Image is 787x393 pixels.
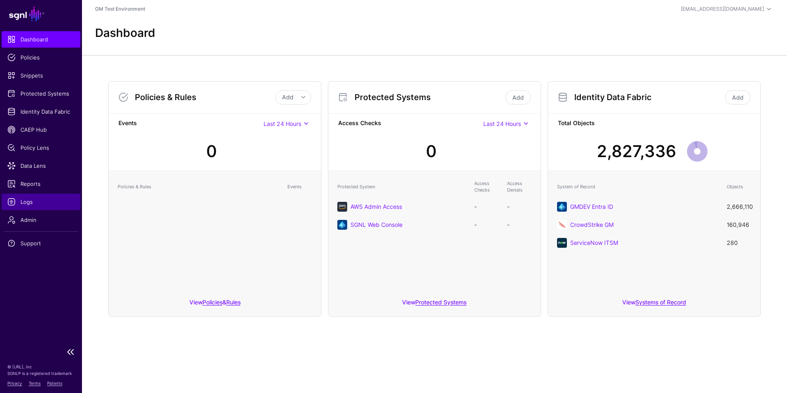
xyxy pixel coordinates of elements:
a: Data Lens [2,158,80,174]
a: Systems of Record [635,299,686,306]
strong: Total Objects [558,119,751,129]
td: 280 [723,234,755,252]
strong: Access Checks [338,119,483,129]
a: Patents [47,381,62,386]
div: [EMAIL_ADDRESS][DOMAIN_NAME] [681,5,764,13]
th: System of Record [553,176,723,198]
span: Last 24 Hours [483,120,521,127]
a: Add [505,90,531,105]
span: Snippets [7,71,75,80]
a: Snippets [2,67,80,84]
img: svg+xml;base64,PHN2ZyB3aWR0aD0iNjQiIGhlaWdodD0iNjQiIHZpZXdCb3g9IjAgMCA2NCA2NCIgZmlsbD0ibm9uZSIgeG... [557,238,567,248]
a: Admin [2,212,80,228]
td: - [503,198,536,216]
span: Data Lens [7,162,75,170]
h3: Identity Data Fabric [574,92,723,102]
a: SGNL Web Console [350,221,403,228]
td: - [470,198,503,216]
p: SGNL® is a registered trademark [7,370,75,377]
div: 0 [206,139,217,164]
a: CAEP Hub [2,121,80,138]
span: CAEP Hub [7,126,75,134]
span: Dashboard [7,35,75,43]
span: Support [7,239,75,247]
a: Reports [2,176,80,192]
span: Identity Data Fabric [7,107,75,116]
a: ServiceNow ITSM [570,239,618,246]
a: AWS Admin Access [350,203,402,210]
a: Rules [226,299,241,306]
a: Protected Systems [415,299,466,306]
a: Policy Lens [2,139,80,156]
span: Add [282,94,293,101]
div: View [548,293,760,316]
a: GM Test Environment [95,6,145,12]
a: Policies [202,299,223,306]
span: Logs [7,198,75,206]
div: 0 [426,139,437,164]
th: Policies & Rules [114,176,283,198]
a: Add [725,90,751,105]
h2: Dashboard [95,26,155,40]
th: Objects [723,176,755,198]
td: - [503,216,536,234]
a: Privacy [7,381,22,386]
a: Dashboard [2,31,80,48]
div: View [328,293,541,316]
h3: Policies & Rules [135,92,275,102]
strong: Events [118,119,264,129]
th: Protected System [333,176,470,198]
a: GMDEV Entra ID [570,203,613,210]
div: View & [109,293,321,316]
img: svg+xml;base64,PHN2ZyB3aWR0aD0iNjQiIGhlaWdodD0iNjQiIHZpZXdCb3g9IjAgMCA2NCA2NCIgZmlsbD0ibm9uZSIgeG... [557,202,567,212]
th: Access Denials [503,176,536,198]
th: Access Checks [470,176,503,198]
span: Protected Systems [7,89,75,98]
span: Policies [7,53,75,62]
img: svg+xml;base64,PHN2ZyB3aWR0aD0iNjQiIGhlaWdodD0iNjQiIHZpZXdCb3g9IjAgMCA2NCA2NCIgZmlsbD0ibm9uZSIgeG... [337,202,347,212]
td: 160,946 [723,216,755,234]
p: © [URL], Inc [7,363,75,370]
td: - [470,216,503,234]
a: Identity Data Fabric [2,103,80,120]
span: Reports [7,180,75,188]
h3: Protected Systems [355,92,504,102]
a: SGNL [5,5,77,23]
div: 2,827,336 [597,139,676,164]
a: Policies [2,49,80,66]
img: svg+xml;base64,PHN2ZyB3aWR0aD0iNjQiIGhlaWdodD0iNjQiIHZpZXdCb3g9IjAgMCA2NCA2NCIgZmlsbD0ibm9uZSIgeG... [337,220,347,230]
span: Last 24 Hours [264,120,301,127]
img: svg+xml;base64,PHN2ZyB3aWR0aD0iNjQiIGhlaWdodD0iNjQiIHZpZXdCb3g9IjAgMCA2NCA2NCIgZmlsbD0ibm9uZSIgeG... [557,220,567,230]
span: Policy Lens [7,144,75,152]
a: Terms [29,381,41,386]
a: CrowdStrike GM [570,221,614,228]
th: Events [283,176,316,198]
span: Admin [7,216,75,224]
a: Protected Systems [2,85,80,102]
a: Logs [2,194,80,210]
td: 2,666,110 [723,198,755,216]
